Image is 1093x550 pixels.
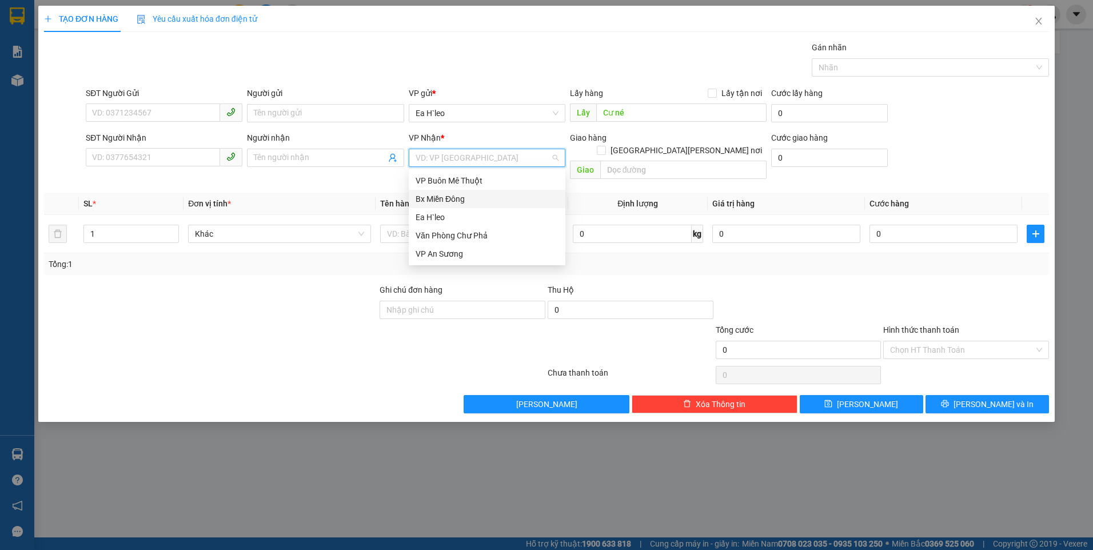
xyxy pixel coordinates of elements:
span: TẠO ĐƠN HÀNG [44,14,118,23]
span: Khác [195,225,364,242]
button: plus [1027,225,1044,243]
div: Ea H`leo [416,211,559,224]
div: Ea H`leo [409,208,565,226]
span: Đơn vị tính [188,199,231,208]
input: Dọc đường [596,103,767,122]
div: VP An Sương [416,248,559,260]
label: Ghi chú đơn hàng [380,285,442,294]
div: Tổng: 1 [49,258,422,270]
span: kg [692,225,703,243]
input: Dọc đường [600,161,767,179]
div: SĐT Người Nhận [86,131,242,144]
span: [PERSON_NAME] [837,398,898,410]
span: [GEOGRAPHIC_DATA][PERSON_NAME] nơi [606,144,767,157]
div: Người nhận [247,131,404,144]
span: Xóa Thông tin [696,398,745,410]
div: Văn Phòng Chư Phả [416,229,559,242]
span: delete [683,400,691,409]
span: SL [83,199,93,208]
div: Chưa thanh toán [546,366,715,386]
span: Lấy [570,103,596,122]
button: save[PERSON_NAME] [800,395,923,413]
img: icon [137,15,146,24]
button: deleteXóa Thông tin [632,395,797,413]
div: VP gửi [409,87,565,99]
input: VD: Bàn, Ghế [380,225,563,243]
div: Người gửi [247,87,404,99]
span: user-add [388,153,397,162]
span: printer [941,400,949,409]
span: phone [226,152,236,161]
div: VP An Sương [409,245,565,263]
input: 0 [712,225,860,243]
div: Bx Miền Đông [416,193,559,205]
span: Thu Hộ [548,285,574,294]
span: VP Nhận [409,133,441,142]
input: Cước giao hàng [771,149,888,167]
label: Hình thức thanh toán [883,325,959,334]
input: Ghi chú đơn hàng [380,301,545,319]
span: Tên hàng [380,199,414,208]
div: VP Buôn Mê Thuột [409,172,565,190]
label: Gán nhãn [812,43,847,52]
label: Cước lấy hàng [771,89,823,98]
span: plus [44,15,52,23]
span: Lấy hàng [570,89,603,98]
span: Cước hàng [869,199,909,208]
span: Giao hàng [570,133,607,142]
span: [PERSON_NAME] và In [954,398,1034,410]
div: Văn Phòng Chư Phả [409,226,565,245]
span: Yêu cầu xuất hóa đơn điện tử [137,14,257,23]
button: [PERSON_NAME] [464,395,629,413]
button: printer[PERSON_NAME] và In [926,395,1049,413]
label: Cước giao hàng [771,133,828,142]
span: [PERSON_NAME] [516,398,577,410]
span: Giá trị hàng [712,199,755,208]
span: Giao [570,161,600,179]
input: Cước lấy hàng [771,104,888,122]
span: plus [1027,229,1044,238]
span: Lấy tận nơi [717,87,767,99]
span: Ea H`leo [416,105,559,122]
span: save [824,400,832,409]
div: Bx Miền Đông [409,190,565,208]
span: Tổng cước [716,325,753,334]
div: SĐT Người Gửi [86,87,242,99]
span: Định lượng [617,199,658,208]
button: delete [49,225,67,243]
div: VP Buôn Mê Thuột [416,174,559,187]
span: close [1034,17,1043,26]
button: Close [1023,6,1055,38]
span: phone [226,107,236,117]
